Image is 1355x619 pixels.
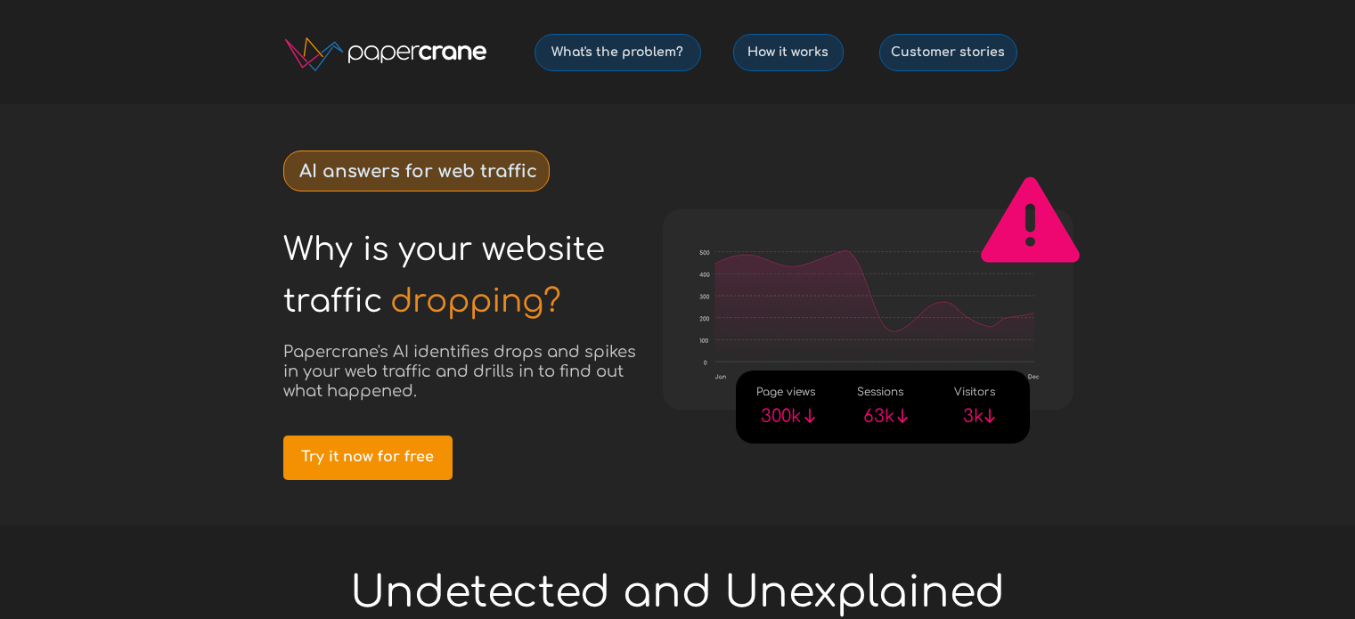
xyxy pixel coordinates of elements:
[283,283,382,319] span: traffic
[963,406,984,427] span: 3k
[880,45,1016,60] span: Customer stories
[283,232,605,267] span: Why is your website
[350,569,1005,616] span: Undetected and Unexplained
[283,449,453,466] span: Try it now for free
[299,161,537,182] strong: AI answers for web traffic
[535,34,701,71] a: What's the problem?
[857,386,903,398] span: Sessions
[535,45,700,60] span: What's the problem?
[954,386,995,398] span: Visitors
[863,406,894,427] span: 63k
[733,34,844,71] a: How it works
[734,45,843,60] span: How it works
[756,386,815,398] span: Page views
[283,343,636,400] span: Papercrane's AI identifies drops and spikes in your web traffic and drills in to find out what ha...
[879,34,1017,71] a: Customer stories
[283,436,453,480] a: Try it now for free
[761,406,801,427] span: 300k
